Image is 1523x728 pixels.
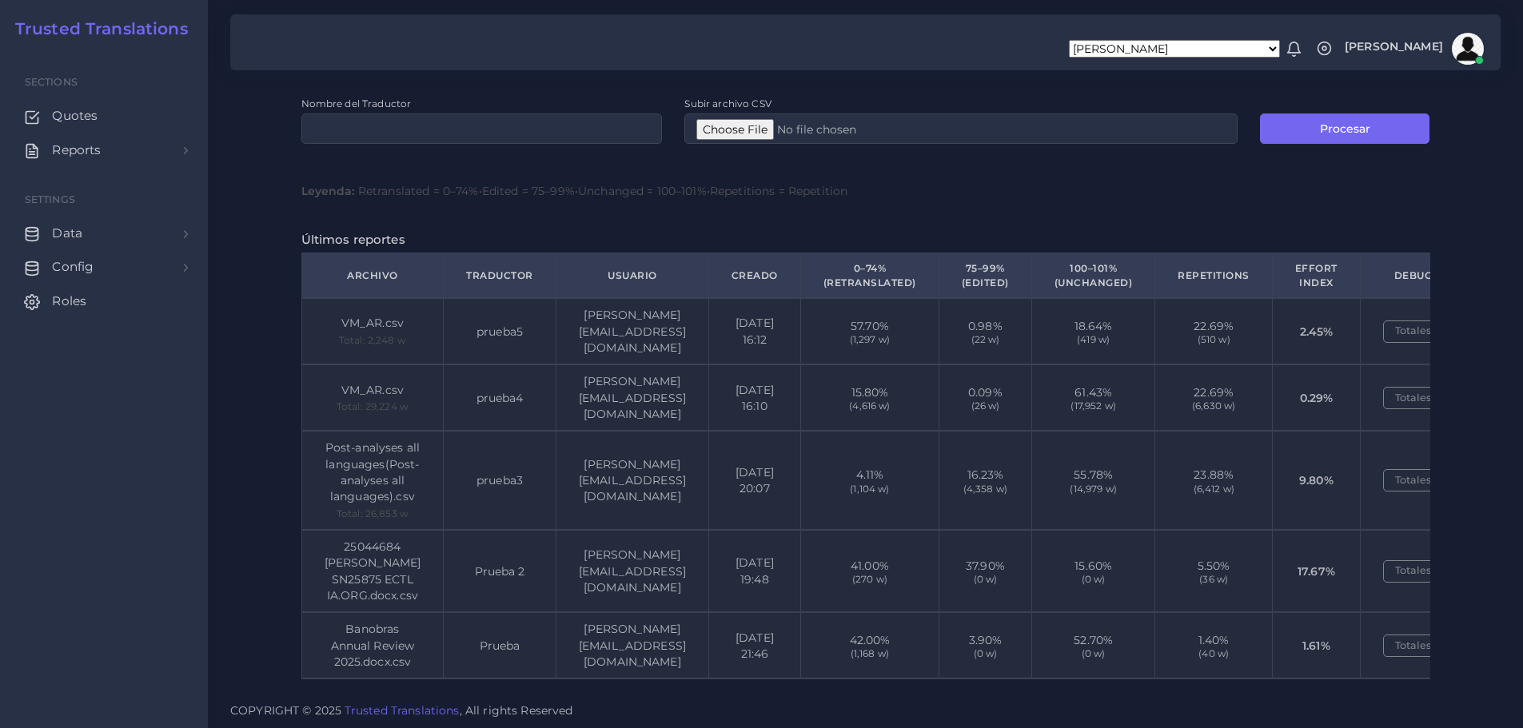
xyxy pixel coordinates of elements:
[1031,365,1155,431] td: 61.43%
[1452,33,1484,65] img: avatar
[1383,387,1443,409] button: Totales
[1155,298,1273,364] td: 22.69%
[708,253,800,298] th: Creado
[1383,635,1443,657] button: Totales
[12,99,196,133] a: Quotes
[556,613,708,678] td: [PERSON_NAME][EMAIL_ADDRESS][DOMAIN_NAME]
[1178,400,1250,411] span: (6,630 w)
[301,97,412,110] label: Nombre del Traductor
[12,250,196,284] a: Config
[1272,253,1360,298] th: Effort Index
[1031,613,1155,678] td: 52.70%
[230,702,573,719] span: COPYRIGHT © 2025
[939,613,1031,678] td: 3.90%
[556,365,708,431] td: [PERSON_NAME][EMAIL_ADDRESS][DOMAIN_NAME]
[823,400,916,411] span: (4,616 w)
[52,107,98,125] span: Quotes
[708,432,800,530] td: [DATE] 20:07
[800,432,939,530] td: 4.11%
[52,225,82,242] span: Data
[823,483,916,494] span: (1,104 w)
[708,365,800,431] td: [DATE] 16:10
[1155,365,1273,431] td: 22.69%
[710,184,847,198] span: Repetitions = Repetition
[1383,320,1443,343] button: Totales
[939,530,1031,611] td: 37.90%
[1360,253,1465,298] th: Debug
[1055,574,1133,584] span: (0 w)
[1031,432,1155,530] td: 55.78%
[962,648,1009,658] span: (0 w)
[556,432,708,530] td: [PERSON_NAME][EMAIL_ADDRESS][DOMAIN_NAME]
[1337,33,1489,65] a: [PERSON_NAME]avatar
[1055,483,1133,494] span: (14,979 w)
[52,141,101,159] span: Reports
[1031,530,1155,611] td: 15.60%
[444,432,556,530] td: prueba3
[823,648,916,658] span: (1,168 w)
[962,334,1009,344] span: (22 w)
[12,284,196,318] a: Roles
[1155,613,1273,678] td: 1.40%
[962,574,1009,584] span: (0 w)
[800,298,939,364] td: 57.70%
[1300,391,1334,405] strong: 0.29%
[1031,298,1155,364] td: 18.64%
[301,253,444,298] th: Archivo
[1155,432,1273,530] td: 23.88%
[1383,469,1443,491] button: Totales
[301,183,1430,199] div: • • •
[1155,253,1273,298] th: Repetitions
[1345,41,1443,52] span: [PERSON_NAME]
[939,365,1031,431] td: 0.09%
[1031,253,1155,298] th: 100–101% (Unchanged)
[325,539,421,603] div: 25044684 [PERSON_NAME] SN25875 ECTL IA.ORG.docx.csv
[556,298,708,364] td: [PERSON_NAME][EMAIL_ADDRESS][DOMAIN_NAME]
[301,233,1430,247] h5: Últimos reportes
[337,507,409,519] small: Total: 26,853 w
[708,530,800,611] td: [DATE] 19:48
[708,613,800,678] td: [DATE] 21:46
[358,184,479,198] span: Retranslated = 0–74%
[578,184,707,198] span: Unchanged = 100–101%
[1055,334,1133,344] span: (419 w)
[939,432,1031,530] td: 16.23%
[800,365,939,431] td: 15.80%
[708,298,800,364] td: [DATE] 16:12
[800,253,939,298] th: 0–74% (Retranslated)
[301,184,355,198] strong: Leyenda:
[52,258,94,276] span: Config
[444,298,556,364] td: prueba5
[444,253,556,298] th: Traductor
[339,334,406,346] small: Total: 2,248 w
[52,292,86,310] span: Roles
[25,76,78,88] span: Sections
[556,253,708,298] th: Usuario
[939,298,1031,364] td: 0.98%
[12,217,196,250] a: Data
[800,613,939,678] td: 42.00%
[556,530,708,611] td: [PERSON_NAME][EMAIL_ADDRESS][DOMAIN_NAME]
[325,440,421,504] div: Post-analyses all languages(Post-analyses all languages).csv
[345,703,460,718] a: Trusted Translations
[337,400,409,412] small: Total: 29,224 w
[1178,648,1250,658] span: (40 w)
[4,19,188,38] a: Trusted Translations
[1260,113,1429,144] button: Procesar
[325,382,421,398] div: VM_AR.csv
[1055,648,1133,658] span: (0 w)
[325,315,421,331] div: VM_AR.csv
[800,530,939,611] td: 41.00%
[962,483,1009,494] span: (4,358 w)
[325,621,421,670] div: Banobras Annual Review 2025.docx.csv
[460,702,573,719] span: , All rights Reserved
[1383,560,1443,583] button: Totales
[962,400,1009,411] span: (26 w)
[482,184,575,198] span: Edited = 75–99%
[444,613,556,678] td: Prueba
[1178,483,1250,494] span: (6,412 w)
[1298,564,1335,579] strong: 17.67%
[1155,530,1273,611] td: 5.50%
[1302,638,1330,653] strong: 1.61%
[1178,574,1250,584] span: (36 w)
